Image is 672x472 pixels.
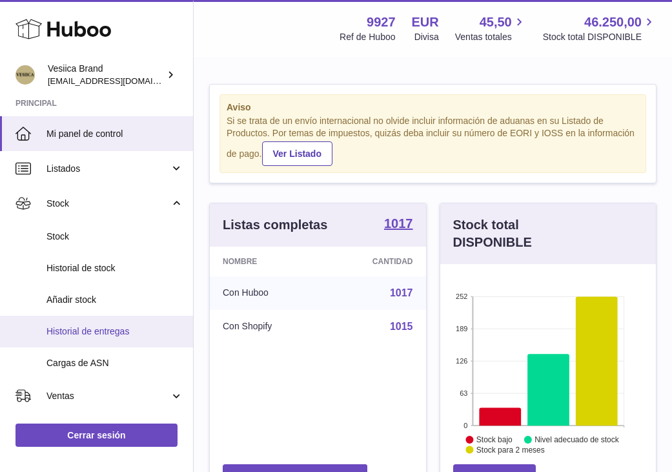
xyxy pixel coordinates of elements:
[453,216,598,251] h3: Stock total DISPONIBLE
[223,216,327,234] h3: Listas completas
[543,14,657,43] a: 46.250,00 Stock total DISPONIBLE
[262,141,332,166] a: Ver Listado
[367,14,396,31] strong: 9927
[46,390,170,402] span: Ventas
[480,14,512,31] span: 45,50
[535,435,620,444] text: Nivel adecuado de stock
[463,422,467,429] text: 0
[455,14,527,43] a: 45,50 Ventas totales
[15,65,35,85] img: logistic@vesiica.com
[390,287,413,298] a: 1017
[456,325,467,333] text: 189
[456,292,467,300] text: 252
[46,294,183,306] span: Añadir stock
[325,247,426,276] th: Cantidad
[46,231,183,243] span: Stock
[46,128,183,140] span: Mi panel de control
[210,310,325,344] td: Con Shopify
[46,163,170,175] span: Listados
[412,14,439,31] strong: EUR
[384,217,413,230] strong: 1017
[46,262,183,274] span: Historial de stock
[414,31,439,43] div: Divisa
[456,357,467,365] text: 126
[227,101,639,114] strong: Aviso
[48,63,164,87] div: Vesiica Brand
[584,14,642,31] span: 46.250,00
[210,247,325,276] th: Nombre
[227,115,639,165] div: Si se trata de un envío internacional no olvide incluir información de aduanas en su Listado de P...
[543,31,657,43] span: Stock total DISPONIBLE
[46,325,183,338] span: Historial de entregas
[476,446,544,455] text: Stock para 2 meses
[460,389,467,397] text: 63
[340,31,395,43] div: Ref de Huboo
[48,76,190,86] span: [EMAIL_ADDRESS][DOMAIN_NAME]
[46,357,183,369] span: Cargas de ASN
[210,276,325,310] td: Con Huboo
[476,435,512,444] text: Stock bajo
[455,31,527,43] span: Ventas totales
[390,321,413,332] a: 1015
[384,217,413,232] a: 1017
[46,198,170,210] span: Stock
[15,424,178,447] a: Cerrar sesión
